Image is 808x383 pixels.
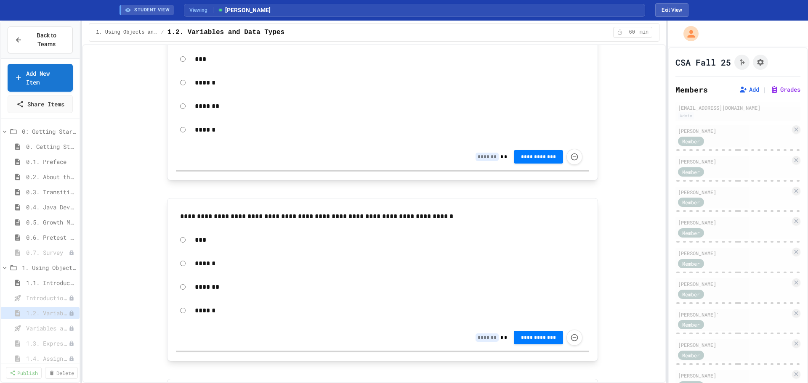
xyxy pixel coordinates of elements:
[26,203,76,211] span: 0.4. Java Development Environments
[69,250,74,256] div: Unpublished
[655,3,688,17] button: Exit student view
[678,112,694,119] div: Admin
[678,104,798,111] div: [EMAIL_ADDRESS][DOMAIN_NAME]
[26,309,69,317] span: 1.2. Variables and Data Types
[189,6,213,14] span: Viewing
[763,85,767,95] span: |
[69,341,74,346] div: Unpublished
[753,55,768,70] button: Assignment Settings
[678,219,790,226] div: [PERSON_NAME]
[218,6,271,15] span: [PERSON_NAME]
[26,248,69,257] span: 0.7. Survey
[69,310,74,316] div: Unpublished
[566,149,582,165] button: Force resubmission of student's answer (Admin only)
[678,341,790,349] div: [PERSON_NAME]
[26,354,69,363] span: 1.4. Assignment and Input
[8,64,73,92] a: Add New Item
[8,95,73,113] a: Share Items
[22,263,76,272] span: 1. Using Objects and Methods
[26,339,69,348] span: 1.3. Expressions and Output [New]
[678,280,790,288] div: [PERSON_NAME]
[682,137,700,145] span: Member
[26,218,76,227] span: 0.5. Growth Mindset and Pair Programming
[770,85,800,94] button: Grades
[8,26,73,53] button: Back to Teams
[167,27,284,37] span: 1.2. Variables and Data Types
[26,293,69,302] span: Introduction to Algorithms, Programming, and Compilers
[69,356,74,362] div: Unpublished
[675,84,708,95] h2: Members
[678,311,790,318] div: [PERSON_NAME]'
[734,55,750,70] button: Click to see fork details
[26,157,76,166] span: 0.1. Preface
[640,29,649,36] span: min
[26,188,76,196] span: 0.3. Transitioning from AP CSP to AP CSA
[69,325,74,331] div: Unpublished
[134,7,170,14] span: STUDENT VIEW
[678,249,790,257] div: [PERSON_NAME]
[45,367,78,379] a: Delete
[26,324,69,333] span: Variables and Data Types - Quiz
[22,127,76,136] span: 0: Getting Started
[678,372,790,379] div: [PERSON_NAME]
[26,233,76,242] span: 0.6. Pretest for the AP CSA Exam
[161,29,164,36] span: /
[566,330,582,346] button: Force resubmission of student's answer (Admin only)
[682,351,700,359] span: Member
[682,260,700,267] span: Member
[625,29,639,36] span: 60
[675,24,701,43] div: My Account
[682,291,700,298] span: Member
[678,127,790,135] div: [PERSON_NAME]
[96,29,157,36] span: 1. Using Objects and Methods
[675,56,731,68] h1: CSA Fall 25
[26,278,76,287] span: 1.1. Introduction to Algorithms, Programming, and Compilers
[682,168,700,176] span: Member
[26,172,76,181] span: 0.2. About the AP CSA Exam
[682,321,700,328] span: Member
[739,85,759,94] button: Add
[678,188,790,196] div: [PERSON_NAME]
[6,367,42,379] a: Publish
[27,31,66,49] span: Back to Teams
[682,229,700,237] span: Member
[26,142,76,151] span: 0. Getting Started
[69,295,74,301] div: Unpublished
[678,158,790,165] div: [PERSON_NAME]
[682,198,700,206] span: Member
